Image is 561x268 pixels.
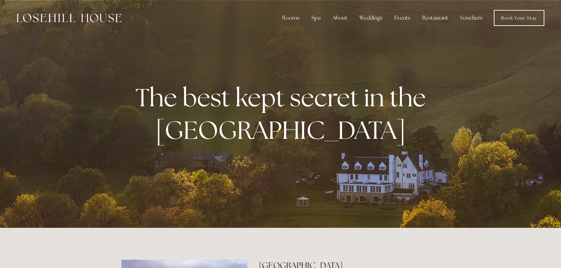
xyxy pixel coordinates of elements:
div: Events [389,11,416,25]
div: Spa [306,11,326,25]
a: Vouchers [455,11,488,25]
img: Losehill House [17,14,121,22]
div: About [327,11,353,25]
div: Restaurant [417,11,454,25]
a: Book Your Stay [494,10,544,26]
div: Weddings [354,11,388,25]
div: Rooms [277,11,305,25]
strong: The best kept secret in the [GEOGRAPHIC_DATA] [135,81,431,146]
